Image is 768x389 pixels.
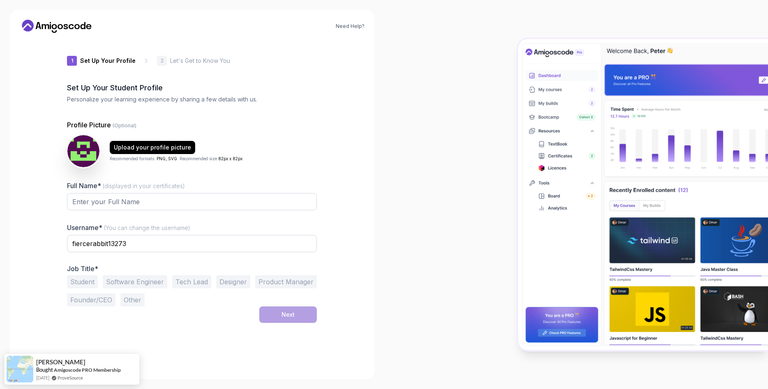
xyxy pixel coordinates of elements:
[67,265,317,273] p: Job Title*
[67,235,317,252] input: Enter your Username
[114,143,191,152] div: Upload your profile picture
[157,156,177,161] span: PNG, SVG
[103,182,185,189] span: (displayed in your certificates)
[110,141,195,154] button: Upload your profile picture
[67,135,99,167] img: user profile image
[67,193,317,210] input: Enter your Full Name
[120,293,145,306] button: Other
[7,356,33,382] img: provesource social proof notification image
[281,311,295,319] div: Next
[58,374,83,381] a: ProveSource
[255,275,317,288] button: Product Manager
[36,374,49,381] span: [DATE]
[67,182,185,190] label: Full Name*
[218,156,242,161] span: 82px x 82px
[259,306,317,323] button: Next
[172,275,211,288] button: Tech Lead
[67,293,115,306] button: Founder/CEO
[110,156,244,162] p: Recommended formats: . Recommended size: .
[113,122,136,129] span: (Optional)
[170,57,230,65] p: Let's Get to Know You
[67,82,317,94] h2: Set Up Your Student Profile
[54,367,121,373] a: Amigoscode PRO Membership
[161,58,164,63] p: 2
[36,359,85,366] span: [PERSON_NAME]
[518,39,768,350] img: Amigoscode Dashboard
[67,120,317,130] p: Profile Picture
[20,20,94,33] a: Home link
[104,224,190,231] span: (You can change the username)
[67,223,190,232] label: Username*
[67,275,98,288] button: Student
[216,275,250,288] button: Designer
[36,366,53,373] span: Bought
[80,57,136,65] p: Set Up Your Profile
[336,23,364,30] a: Need Help?
[103,275,167,288] button: Software Engineer
[71,58,73,63] p: 1
[67,95,317,104] p: Personalize your learning experience by sharing a few details with us.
